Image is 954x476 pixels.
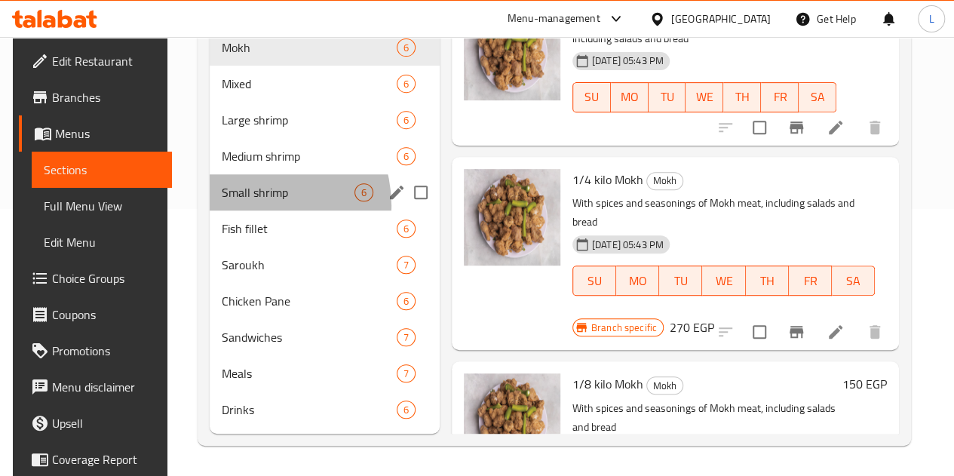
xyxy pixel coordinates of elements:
span: TH [729,86,755,108]
span: Saroukh [222,256,397,274]
span: Mokh [222,38,397,57]
span: 1/8 kilo Mokh [572,373,643,395]
span: 7 [397,367,415,381]
button: WE [702,266,745,296]
span: TU [655,86,680,108]
span: Menus [55,124,160,143]
span: FR [767,86,793,108]
span: Edit Restaurant [52,52,160,70]
button: SU [572,266,616,296]
button: delete [857,109,893,146]
div: items [397,401,416,419]
div: items [397,75,416,93]
img: 1/4 kilo Mokh [464,169,560,266]
p: With spices and seasonings of Mokh meat, including salads and bread [572,399,836,437]
button: TH [723,82,761,112]
span: 6 [397,294,415,309]
span: 6 [397,149,415,164]
span: [DATE] 05:43 PM [586,238,670,252]
span: [DATE] 05:43 PM [586,54,670,68]
button: MO [611,82,649,112]
div: items [397,111,416,129]
span: MO [622,270,653,292]
span: WE [692,86,717,108]
span: TH [752,270,783,292]
a: Sections [32,152,172,188]
span: Select to update [744,316,775,348]
button: TU [659,266,702,296]
h6: 150 EGP [842,373,887,395]
span: Fish fillet [222,220,397,238]
div: Menu-management [508,10,600,28]
button: MO [616,266,659,296]
a: Edit Restaurant [19,43,172,79]
span: Coverage Report [52,450,160,468]
a: Edit menu item [827,118,845,137]
span: Mokh [647,377,683,395]
span: Drinks [222,401,397,419]
span: Branch specific [585,321,663,335]
span: Coupons [52,306,160,324]
div: items [397,364,416,382]
span: 1/4 kilo Mokh [572,168,643,191]
a: Branches [19,79,172,115]
img: 1/8 kilo Mokh [464,373,560,470]
div: Mokh [646,172,683,190]
div: Drinks6 [210,392,440,428]
div: Sandwiches [222,328,397,346]
span: Medium shrimp [222,147,397,165]
div: Mixed6 [210,66,440,102]
span: Select to update [744,112,775,143]
button: Branch-specific-item [778,109,814,146]
span: Branches [52,88,160,106]
span: 6 [397,77,415,91]
span: 6 [355,186,373,200]
span: Mokh [647,172,683,189]
span: Menu disclaimer [52,378,160,396]
button: delete [857,314,893,350]
span: 7 [397,258,415,272]
p: With spices and seasonings of Mokh meat, including salads and bread [572,194,875,232]
span: 6 [397,41,415,55]
h6: 270 EGP [670,317,714,338]
div: [GEOGRAPHIC_DATA] [671,11,771,27]
button: WE [686,82,723,112]
span: Chicken Pane [222,292,397,310]
span: 6 [397,403,415,417]
a: Menu disclaimer [19,369,172,405]
button: edit [385,181,408,204]
div: Saroukh7 [210,247,440,283]
div: Meals7 [210,355,440,392]
div: Medium shrimp6 [210,138,440,174]
span: WE [708,270,739,292]
div: items [397,328,416,346]
a: Upsell [19,405,172,441]
a: Edit menu item [827,323,845,341]
span: Mixed [222,75,397,93]
div: items [397,220,416,238]
span: L [928,11,934,27]
span: TU [665,270,696,292]
div: items [397,292,416,310]
div: Small shrimp [222,183,354,201]
span: 6 [397,113,415,127]
button: Branch-specific-item [778,314,814,350]
span: MO [617,86,643,108]
span: 6 [397,222,415,236]
span: Large shrimp [222,111,397,129]
div: items [354,183,373,201]
button: SA [832,266,875,296]
a: Menus [19,115,172,152]
button: FR [761,82,799,112]
p: including salads and bread [572,29,836,48]
button: SU [572,82,611,112]
div: Meals [222,364,397,382]
span: SU [579,270,610,292]
span: SA [838,270,869,292]
span: Edit Menu [44,233,160,251]
div: Chicken Pane6 [210,283,440,319]
div: Small shrimp6edit [210,174,440,210]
